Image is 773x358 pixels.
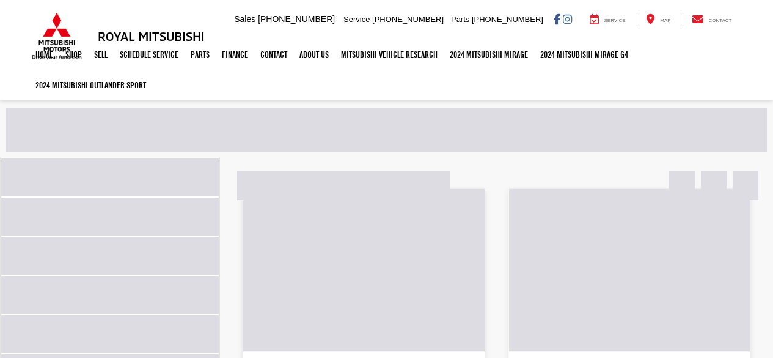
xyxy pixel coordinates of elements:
h3: Royal Mitsubishi [98,29,205,43]
span: Service [343,15,370,24]
a: Finance [216,39,254,70]
span: Sales [234,14,255,24]
a: Contact [683,13,741,26]
a: 2024 Mitsubishi Outlander SPORT [29,70,152,100]
span: Service [604,18,626,23]
a: Parts: Opens in a new tab [185,39,216,70]
span: [PHONE_NUMBER] [258,14,335,24]
a: 2024 Mitsubishi Mirage G4 [534,39,634,70]
span: Map [660,18,670,23]
span: [PHONE_NUMBER] [472,15,543,24]
span: [PHONE_NUMBER] [372,15,444,24]
span: Parts [451,15,469,24]
a: Map [637,13,680,26]
a: Schedule Service: Opens in a new tab [114,39,185,70]
a: Service [581,13,635,26]
a: 2024 Mitsubishi Mirage [444,39,534,70]
span: Contact [708,18,731,23]
a: Sell [88,39,114,70]
a: Shop [59,39,88,70]
a: Instagram: Click to visit our Instagram page [563,14,572,24]
a: Facebook: Click to visit our Facebook page [554,14,560,24]
a: Mitsubishi Vehicle Research [335,39,444,70]
a: Contact [254,39,293,70]
img: Mitsubishi [29,12,84,60]
a: About Us [293,39,335,70]
a: Home [29,39,59,70]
